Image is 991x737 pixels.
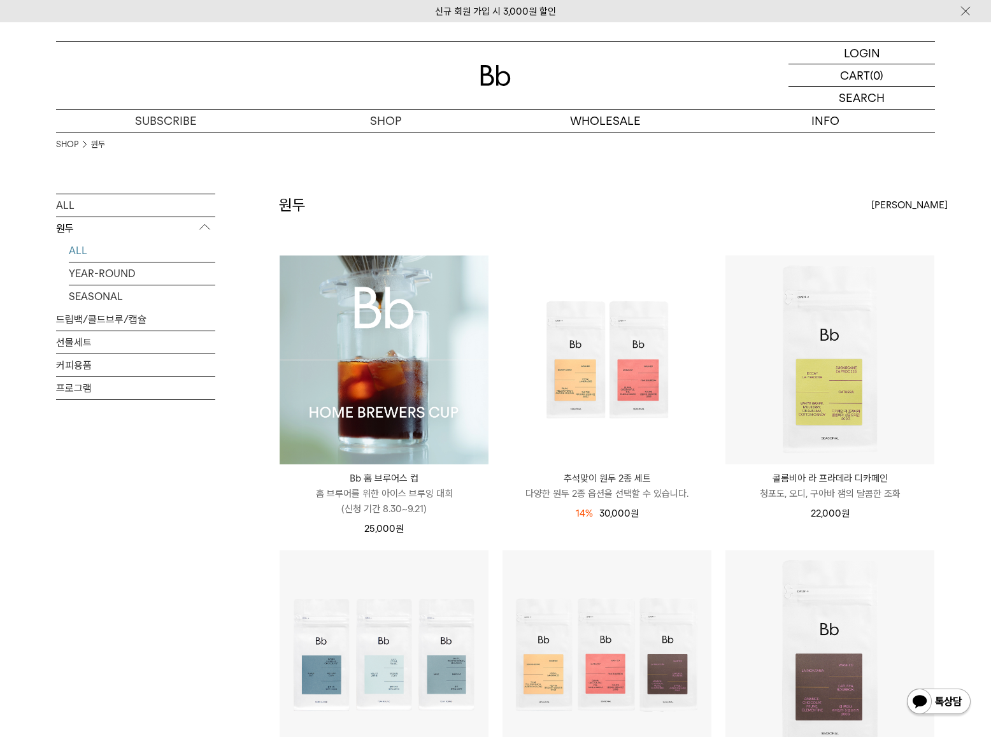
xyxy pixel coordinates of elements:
span: 22,000 [811,508,850,519]
img: 카카오톡 채널 1:1 채팅 버튼 [906,687,972,718]
a: SUBSCRIBE [56,110,276,132]
p: WHOLESALE [495,110,715,132]
p: 콜롬비아 라 프라데라 디카페인 [725,471,934,486]
p: 홈 브루어를 위한 아이스 브루잉 대회 (신청 기간 8.30~9.21) [280,486,488,517]
a: 원두 [91,138,105,151]
span: 30,000 [599,508,639,519]
img: 로고 [480,65,511,86]
a: 추석맞이 원두 2종 세트 다양한 원두 2종 옵션을 선택할 수 있습니다. [503,471,711,501]
img: 콜롬비아 라 프라데라 디카페인 [725,255,934,464]
span: [PERSON_NAME] [871,197,948,213]
a: LOGIN [788,42,935,64]
img: 1000001223_add2_021.jpg [280,255,488,464]
a: 드립백/콜드브루/캡슐 [56,308,215,331]
p: 청포도, 오디, 구아바 잼의 달콤한 조화 [725,486,934,501]
p: 원두 [56,217,215,240]
span: 25,000 [364,523,404,534]
a: 커피용품 [56,354,215,376]
span: 원 [396,523,404,534]
img: 추석맞이 원두 2종 세트 [503,255,711,464]
a: 선물세트 [56,331,215,354]
a: ALL [56,194,215,217]
a: Bb 홈 브루어스 컵 홈 브루어를 위한 아이스 브루잉 대회(신청 기간 8.30~9.21) [280,471,488,517]
p: CART [840,64,870,86]
p: (0) [870,64,883,86]
span: 원 [631,508,639,519]
a: SHOP [276,110,495,132]
a: Bb 홈 브루어스 컵 [280,255,488,464]
a: YEAR-ROUND [69,262,215,285]
a: 콜롬비아 라 프라데라 디카페인 청포도, 오디, 구아바 잼의 달콤한 조화 [725,471,934,501]
h2: 원두 [279,194,306,216]
a: 프로그램 [56,377,215,399]
a: 신규 회원 가입 시 3,000원 할인 [435,6,556,17]
span: 원 [841,508,850,519]
p: 추석맞이 원두 2종 세트 [503,471,711,486]
p: Bb 홈 브루어스 컵 [280,471,488,486]
div: 14% [576,506,593,521]
a: SHOP [56,138,78,151]
p: INFO [715,110,935,132]
a: SEASONAL [69,285,215,308]
p: 다양한 원두 2종 옵션을 선택할 수 있습니다. [503,486,711,501]
a: ALL [69,240,215,262]
a: CART (0) [788,64,935,87]
p: LOGIN [844,42,880,64]
p: SEARCH [839,87,885,109]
